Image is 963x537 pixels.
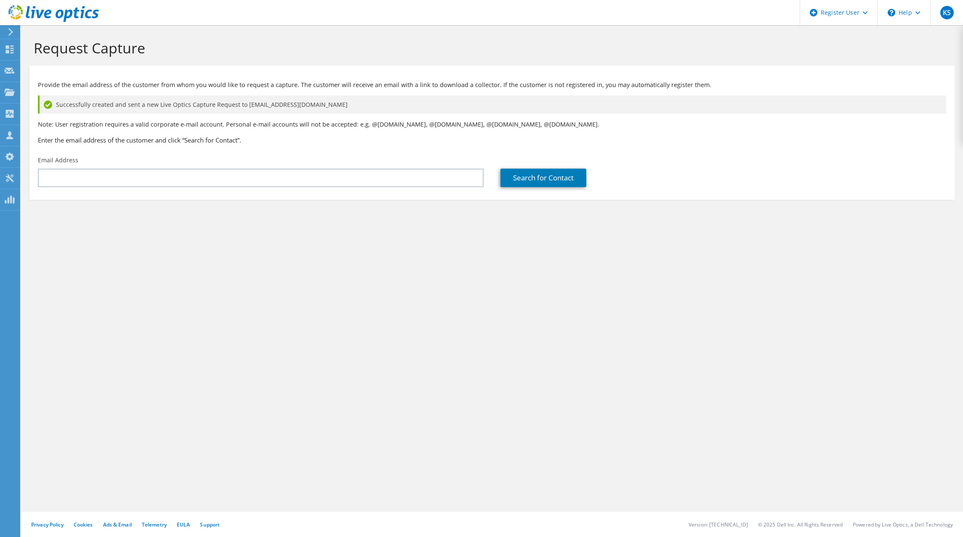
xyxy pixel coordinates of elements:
[758,521,843,528] li: © 2025 Dell Inc. All Rights Reserved
[500,169,586,187] a: Search for Contact
[38,80,946,90] p: Provide the email address of the customer from whom you would like to request a capture. The cust...
[103,521,132,528] a: Ads & Email
[689,521,748,528] li: Version: [TECHNICAL_ID]
[74,521,93,528] a: Cookies
[940,6,954,19] span: KS
[31,521,64,528] a: Privacy Policy
[34,39,946,57] h1: Request Capture
[38,120,946,129] p: Note: User registration requires a valid corporate e-mail account. Personal e-mail accounts will ...
[142,521,167,528] a: Telemetry
[38,135,946,145] h3: Enter the email address of the customer and click “Search for Contact”.
[888,9,895,16] svg: \n
[200,521,220,528] a: Support
[177,521,190,528] a: EULA
[38,156,78,164] label: Email Address
[853,521,953,528] li: Powered by Live Optics, a Dell Technology
[56,100,348,109] span: Successfully created and sent a new Live Optics Capture Request to [EMAIL_ADDRESS][DOMAIN_NAME]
